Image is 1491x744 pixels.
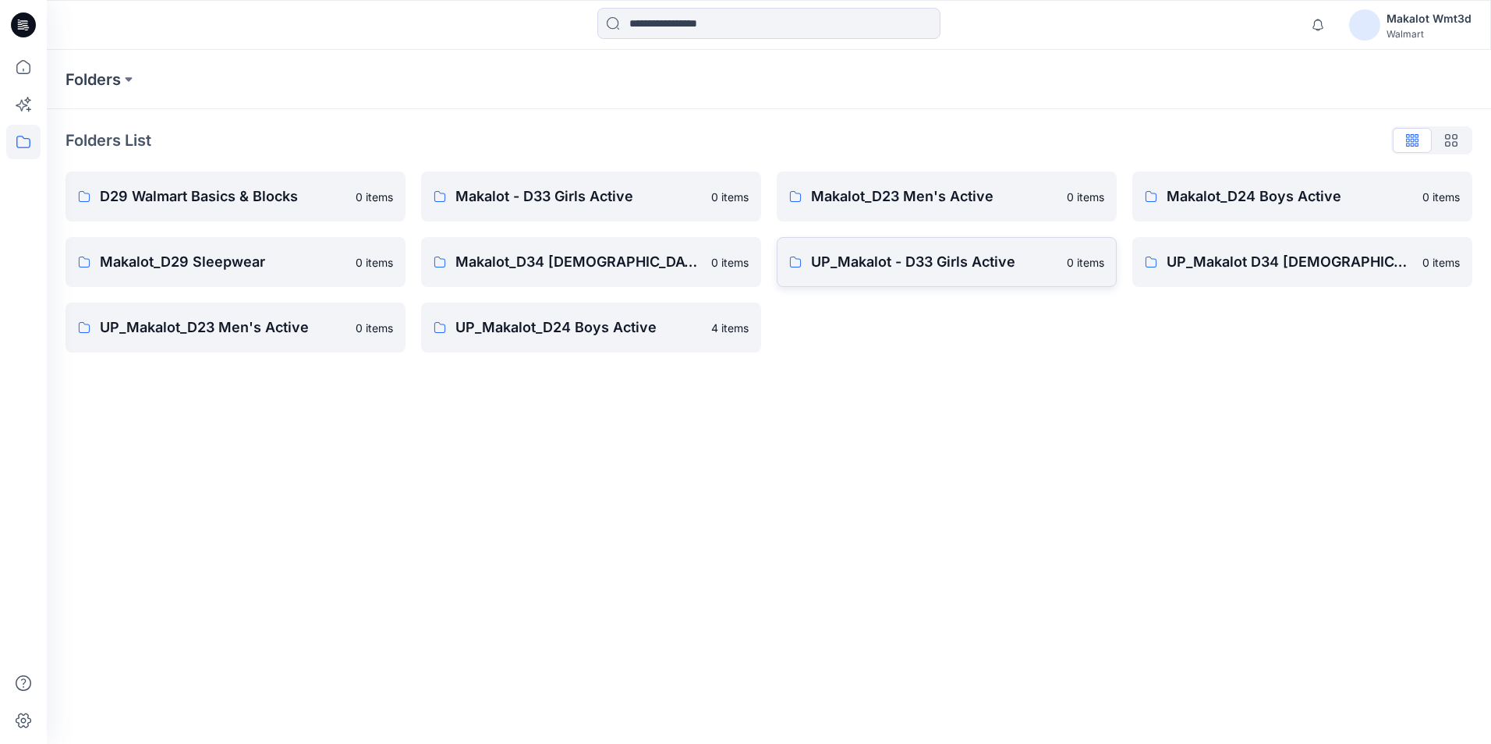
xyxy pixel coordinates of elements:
[455,317,702,338] p: UP_Makalot_D24 Boys Active
[100,186,346,207] p: D29 Walmart Basics & Blocks
[1387,9,1472,28] div: Makalot Wmt3d
[1167,251,1413,273] p: UP_Makalot D34 [DEMOGRAPHIC_DATA] Active
[1132,172,1472,221] a: Makalot_D24 Boys Active0 items
[66,172,406,221] a: D29 Walmart Basics & Blocks0 items
[356,189,393,205] p: 0 items
[777,172,1117,221] a: Makalot_D23 Men's Active0 items
[421,303,761,353] a: UP_Makalot_D24 Boys Active4 items
[66,303,406,353] a: UP_Makalot_D23 Men's Active0 items
[1132,237,1472,287] a: UP_Makalot D34 [DEMOGRAPHIC_DATA] Active0 items
[1422,254,1460,271] p: 0 items
[421,172,761,221] a: Makalot - D33 Girls Active0 items
[100,251,346,273] p: Makalot_D29 Sleepwear
[1349,9,1380,41] img: avatar
[811,251,1057,273] p: UP_Makalot - D33 Girls Active
[421,237,761,287] a: Makalot_D34 [DEMOGRAPHIC_DATA] Active0 items
[1067,189,1104,205] p: 0 items
[455,186,702,207] p: Makalot - D33 Girls Active
[777,237,1117,287] a: UP_Makalot - D33 Girls Active0 items
[1167,186,1413,207] p: Makalot_D24 Boys Active
[66,129,151,152] p: Folders List
[811,186,1057,207] p: Makalot_D23 Men's Active
[356,254,393,271] p: 0 items
[66,69,121,90] a: Folders
[711,320,749,336] p: 4 items
[455,251,702,273] p: Makalot_D34 [DEMOGRAPHIC_DATA] Active
[711,254,749,271] p: 0 items
[711,189,749,205] p: 0 items
[1422,189,1460,205] p: 0 items
[356,320,393,336] p: 0 items
[1387,28,1472,40] div: Walmart
[66,237,406,287] a: Makalot_D29 Sleepwear0 items
[100,317,346,338] p: UP_Makalot_D23 Men's Active
[1067,254,1104,271] p: 0 items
